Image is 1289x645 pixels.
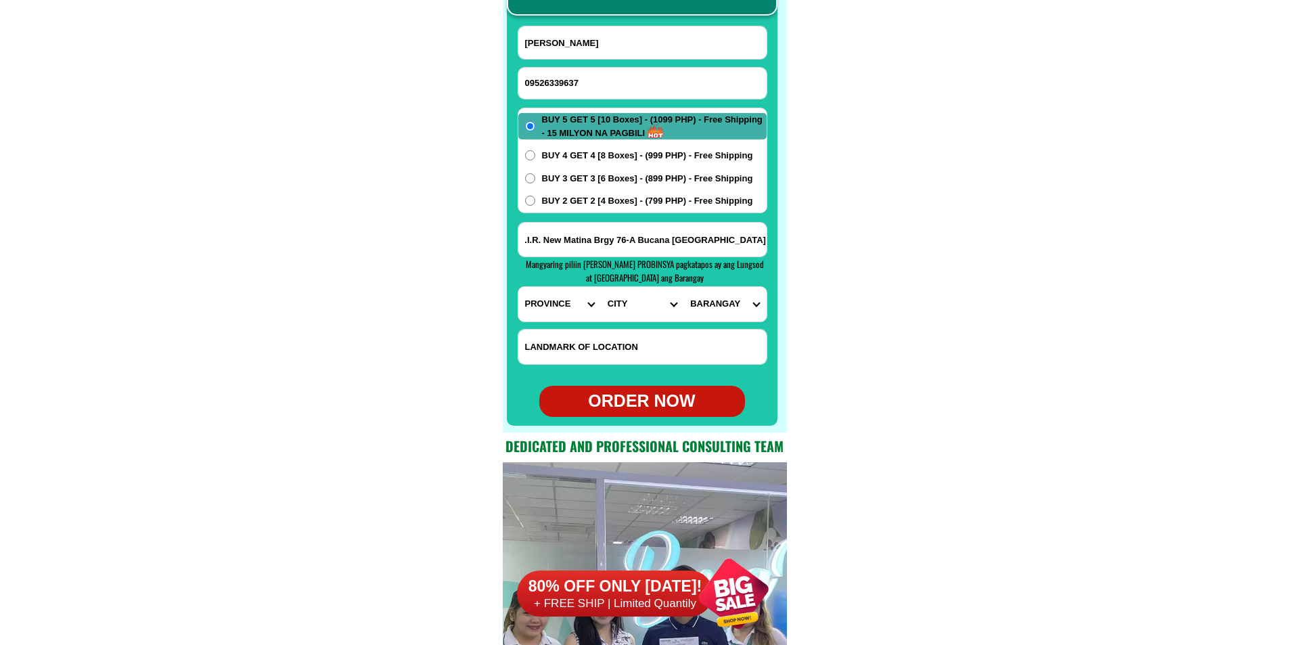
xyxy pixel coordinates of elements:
[526,257,764,284] span: Mangyaring piliin [PERSON_NAME] PROBINSYA pagkatapos ay ang Lungsod at [GEOGRAPHIC_DATA] ang Bara...
[518,223,767,257] input: Input address
[517,577,713,597] h6: 80% OFF ONLY [DATE]!
[518,26,767,59] input: Input full_name
[601,287,683,321] select: Select district
[542,113,767,139] span: BUY 5 GET 5 [10 Boxes] - (1099 PHP) - Free Shipping - 15 MILYON NA PAGBILI
[518,287,601,321] select: Select province
[525,196,535,206] input: BUY 2 GET 2 [4 Boxes] - (799 PHP) - Free Shipping
[542,194,753,208] span: BUY 2 GET 2 [4 Boxes] - (799 PHP) - Free Shipping
[542,149,753,162] span: BUY 4 GET 4 [8 Boxes] - (999 PHP) - Free Shipping
[503,436,787,456] h2: Dedicated and professional consulting team
[683,287,766,321] select: Select commune
[525,173,535,183] input: BUY 3 GET 3 [6 Boxes] - (899 PHP) - Free Shipping
[542,172,753,185] span: BUY 3 GET 3 [6 Boxes] - (899 PHP) - Free Shipping
[518,68,767,99] input: Input phone_number
[525,150,535,160] input: BUY 4 GET 4 [8 Boxes] - (999 PHP) - Free Shipping
[525,121,535,131] input: BUY 5 GET 5 [10 Boxes] - (1099 PHP) - Free Shipping - 15 MILYON NA PAGBILI
[517,596,713,611] h6: + FREE SHIP | Limited Quantily
[518,330,767,364] input: Input LANDMARKOFLOCATION
[539,388,745,414] div: ORDER NOW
